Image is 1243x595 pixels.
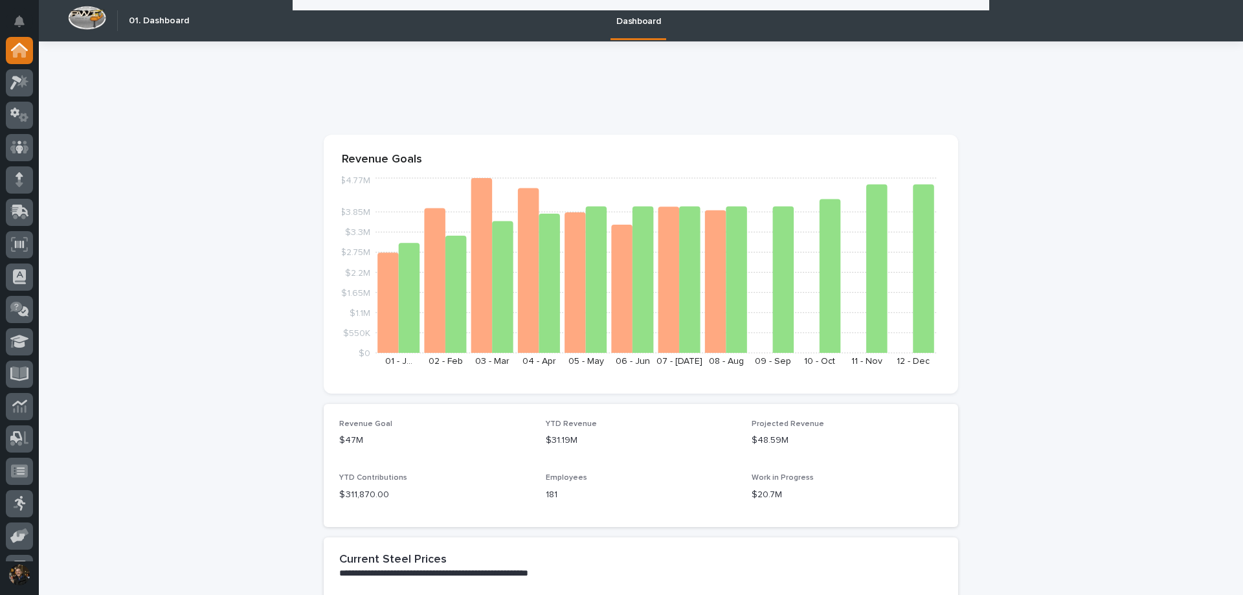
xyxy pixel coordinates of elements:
button: users-avatar [6,561,33,589]
tspan: $1.1M [350,308,370,317]
text: 03 - Mar [475,357,510,366]
text: 04 - Apr [522,357,556,366]
text: 01 - J… [385,357,412,366]
span: YTD Contributions [339,474,407,482]
span: Employees [546,474,587,482]
tspan: $4.77M [340,176,370,185]
tspan: $2.2M [345,268,370,277]
text: 08 - Aug [709,357,744,366]
tspan: $3.3M [345,228,370,237]
p: $48.59M [752,434,943,447]
text: 12 - Dec [897,357,930,366]
tspan: $1.65M [341,288,370,297]
p: $20.7M [752,488,943,502]
p: 181 [546,488,737,502]
tspan: $3.85M [340,208,370,217]
text: 02 - Feb [429,357,463,366]
text: 07 - [DATE] [656,357,702,366]
tspan: $0 [359,349,370,358]
text: 11 - Nov [851,357,882,366]
h2: Current Steel Prices [339,553,447,567]
span: Work in Progress [752,474,814,482]
text: 10 - Oct [804,357,835,366]
p: $ 311,870.00 [339,488,530,502]
img: Workspace Logo [68,6,106,30]
span: Revenue Goal [339,420,392,428]
h2: 01. Dashboard [129,16,189,27]
text: 06 - Jun [616,357,650,366]
span: Projected Revenue [752,420,824,428]
text: 05 - May [568,357,604,366]
tspan: $2.75M [341,248,370,257]
div: Notifications [16,16,33,36]
tspan: $550K [343,328,370,337]
span: YTD Revenue [546,420,597,428]
p: $31.19M [546,434,737,447]
text: 09 - Sep [755,357,791,366]
p: $47M [339,434,530,447]
button: Notifications [6,8,33,35]
p: Revenue Goals [342,153,940,167]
